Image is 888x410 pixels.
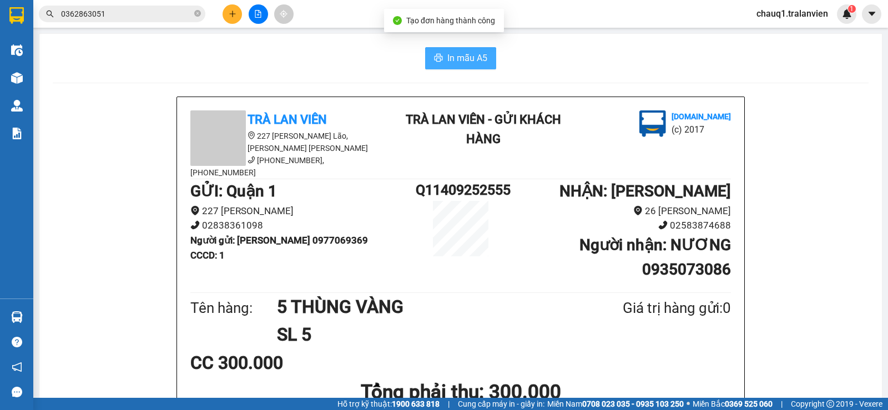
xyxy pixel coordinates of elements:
[93,53,153,67] li: (c) 2017
[280,10,287,18] span: aim
[194,10,201,17] span: close-circle
[190,297,277,320] div: Tên hàng:
[223,4,242,24] button: plus
[248,131,255,139] span: environment
[337,398,440,410] span: Hỗ trợ kỹ thuật:
[190,349,369,377] div: CC 300.000
[862,4,881,24] button: caret-down
[277,293,569,321] h1: 5 THÙNG VÀNG
[190,250,225,261] b: CCCD : 1
[748,7,837,21] span: chauq1.tralanvien
[190,377,731,407] h1: Tổng phải thu: 300.000
[68,16,110,126] b: Trà Lan Viên - Gửi khách hàng
[826,400,834,408] span: copyright
[12,387,22,397] span: message
[190,235,368,246] b: Người gửi : [PERSON_NAME] 0977069369
[842,9,852,19] img: icon-new-feature
[506,218,731,233] li: 02583874688
[579,236,731,279] b: Người nhận : NƯƠNG 0935073086
[392,399,440,408] strong: 1900 633 818
[559,182,731,200] b: NHẬN : [PERSON_NAME]
[190,204,416,219] li: 227 [PERSON_NAME]
[406,113,561,146] b: Trà Lan Viên - Gửi khách hàng
[448,398,450,410] span: |
[693,398,773,410] span: Miền Bắc
[190,182,277,200] b: GỬI : Quận 1
[14,72,41,124] b: Trà Lan Viên
[867,9,877,19] span: caret-down
[658,220,668,230] span: phone
[850,5,854,13] span: 1
[93,42,153,51] b: [DOMAIN_NAME]
[447,51,487,65] span: In mẫu A5
[248,113,327,126] b: Trà Lan Viên
[725,399,773,408] strong: 0369 525 060
[569,297,731,320] div: Giá trị hàng gửi: 0
[46,10,54,18] span: search
[672,123,731,136] li: (c) 2017
[633,206,643,215] span: environment
[11,311,23,323] img: warehouse-icon
[11,72,23,84] img: warehouse-icon
[254,10,262,18] span: file-add
[190,206,200,215] span: environment
[11,128,23,139] img: solution-icon
[458,398,544,410] span: Cung cấp máy in - giấy in:
[848,5,856,13] sup: 1
[249,4,268,24] button: file-add
[672,112,731,121] b: [DOMAIN_NAME]
[12,362,22,372] span: notification
[9,7,24,24] img: logo-vxr
[781,398,783,410] span: |
[639,110,666,137] img: logo.jpg
[406,16,495,25] span: Tạo đơn hàng thành công
[506,204,731,219] li: 26 [PERSON_NAME]
[416,179,506,201] h1: Q11409252555
[194,9,201,19] span: close-circle
[547,398,684,410] span: Miền Nam
[687,402,690,406] span: ⚪️
[425,47,496,69] button: printerIn mẫu A5
[190,218,416,233] li: 02838361098
[12,337,22,347] span: question-circle
[393,16,402,25] span: check-circle
[434,53,443,64] span: printer
[120,14,147,41] img: logo.jpg
[248,156,255,164] span: phone
[61,8,192,20] input: Tìm tên, số ĐT hoặc mã đơn
[190,154,390,179] li: [PHONE_NUMBER], [PHONE_NUMBER]
[190,130,390,154] li: 227 [PERSON_NAME] Lão, [PERSON_NAME] [PERSON_NAME]
[582,399,684,408] strong: 0708 023 035 - 0935 103 250
[229,10,236,18] span: plus
[190,220,200,230] span: phone
[11,100,23,112] img: warehouse-icon
[274,4,294,24] button: aim
[277,321,569,348] h1: SL 5
[11,44,23,56] img: warehouse-icon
